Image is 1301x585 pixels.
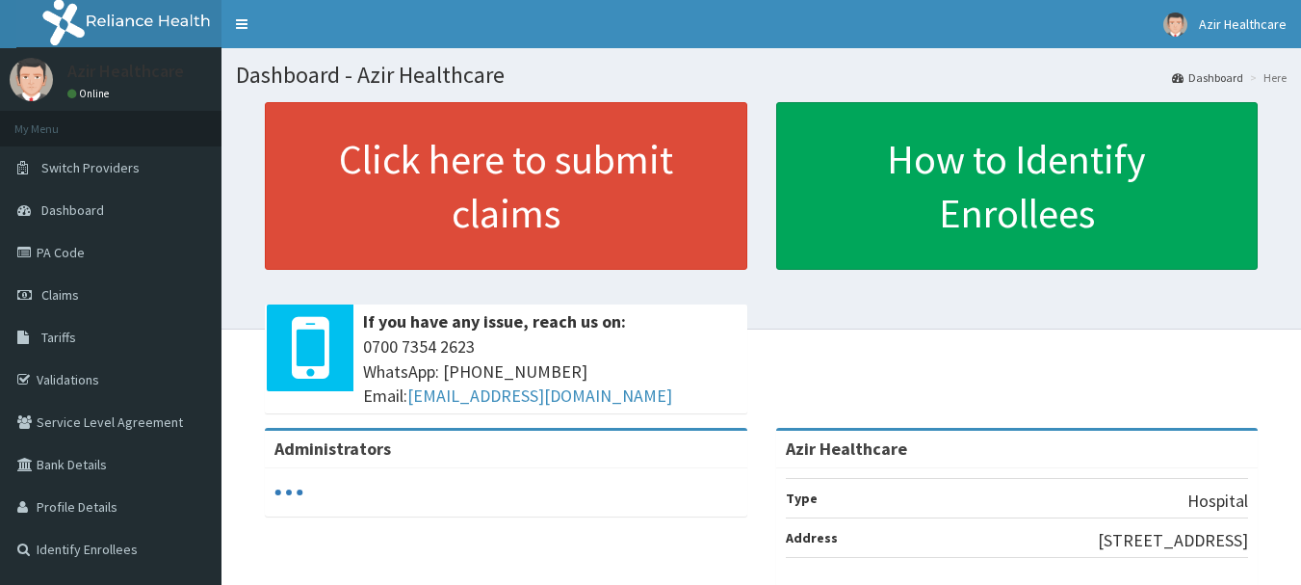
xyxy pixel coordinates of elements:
[41,286,79,304] span: Claims
[41,159,140,176] span: Switch Providers
[236,63,1287,88] h1: Dashboard - Azir Healthcare
[363,310,626,332] b: If you have any issue, reach us on:
[274,478,303,507] svg: audio-loading
[10,58,53,101] img: User Image
[786,529,838,546] b: Address
[1245,69,1287,86] li: Here
[1163,13,1187,37] img: User Image
[41,201,104,219] span: Dashboard
[407,385,672,407] a: [EMAIL_ADDRESS][DOMAIN_NAME]
[67,87,114,100] a: Online
[1172,69,1243,86] a: Dashboard
[265,102,747,270] a: Click here to submit claims
[1199,15,1287,33] span: Azir Healthcare
[67,63,184,80] p: Azir Healthcare
[41,329,76,346] span: Tariffs
[1098,528,1248,553] p: [STREET_ADDRESS]
[786,438,907,460] strong: Azir Healthcare
[776,102,1259,270] a: How to Identify Enrollees
[1187,489,1248,514] p: Hospital
[274,438,391,460] b: Administrators
[786,490,818,507] b: Type
[363,334,738,409] span: 0700 7354 2623 WhatsApp: [PHONE_NUMBER] Email:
